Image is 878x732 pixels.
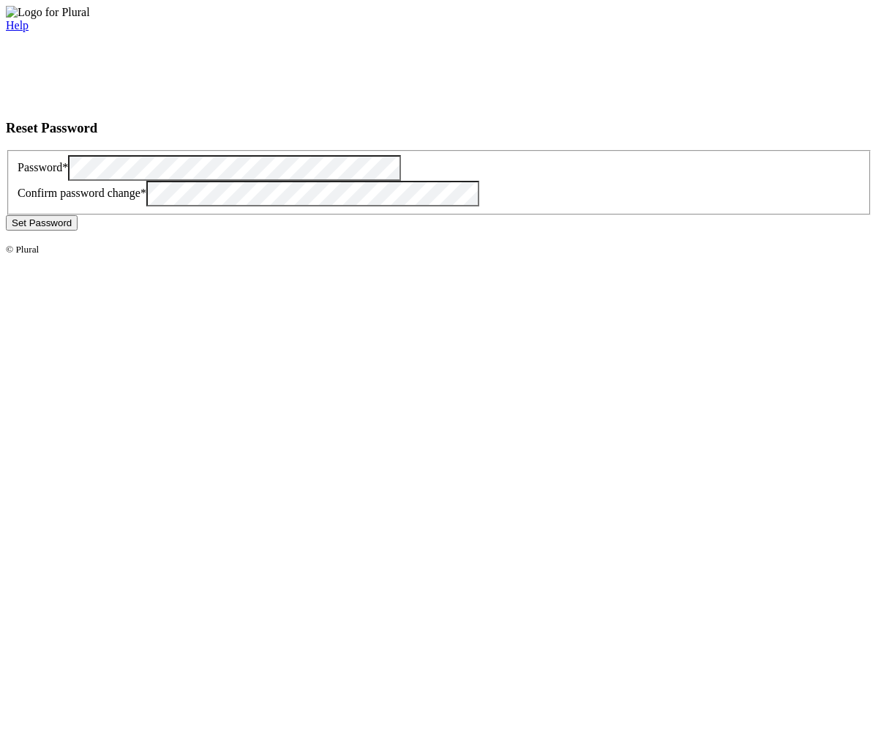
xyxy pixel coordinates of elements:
button: Set Password [6,215,78,231]
label: Password [18,161,68,173]
a: Help [6,19,29,31]
small: © Plural [6,244,39,255]
h3: Reset Password [6,120,872,136]
label: Confirm password change [18,187,146,199]
img: Logo for Plural [6,6,90,19]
